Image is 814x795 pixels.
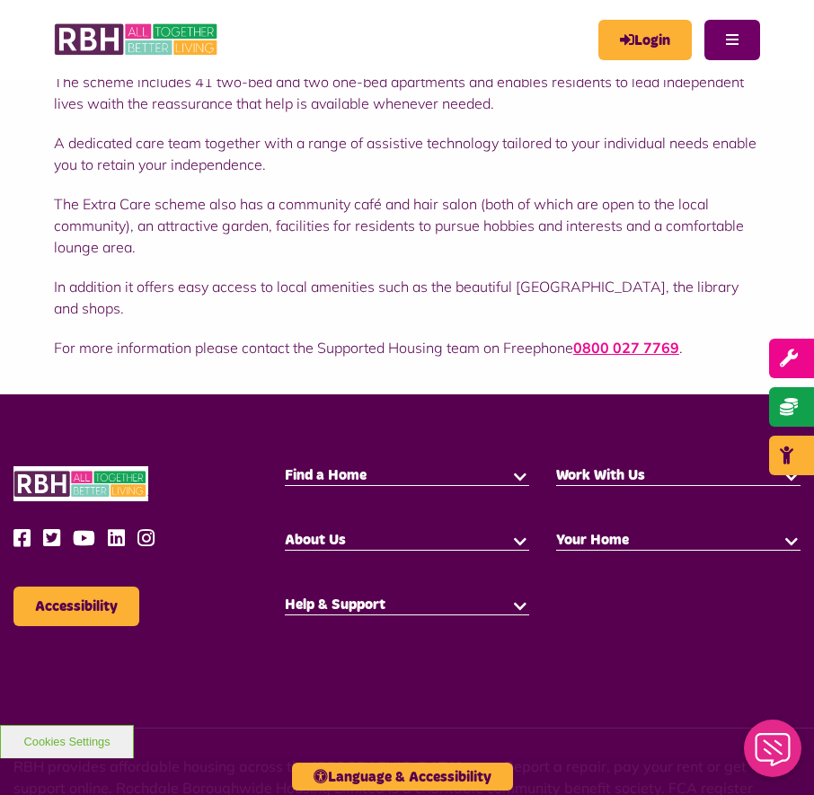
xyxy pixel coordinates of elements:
a: MyRBH [598,20,692,60]
button: Language & Accessibility [292,763,513,791]
span: About Us [285,533,346,547]
p: A dedicated care team together with a range of assistive technology tailored to your individual n... [54,132,760,175]
span: Your Home [556,533,629,547]
span: Find a Home [285,468,367,482]
p: The scheme includes 41 two-bed and two one-bed apartments and enables residents to lead independe... [54,71,760,114]
button: Navigation [704,20,760,60]
button: Accessibility [13,587,139,626]
button: button [511,531,529,549]
img: RBH [13,466,148,501]
p: In addition it offers easy access to local amenities such as the beautiful [GEOGRAPHIC_DATA], the... [54,276,760,319]
p: The Extra Care scheme also has a community café and hair salon (both of which are open to the loc... [54,193,760,258]
button: button [783,466,801,484]
button: button [511,466,529,484]
span: Work With Us [556,468,645,482]
button: button [511,596,529,614]
button: button [783,531,801,549]
iframe: Netcall Web Assistant for live chat [733,714,814,795]
img: RBH [54,18,220,61]
a: call 08000277769 [573,339,679,357]
span: Help & Support [285,597,385,612]
p: For more information please contact the Supported Housing team on Freephone . [54,337,760,358]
